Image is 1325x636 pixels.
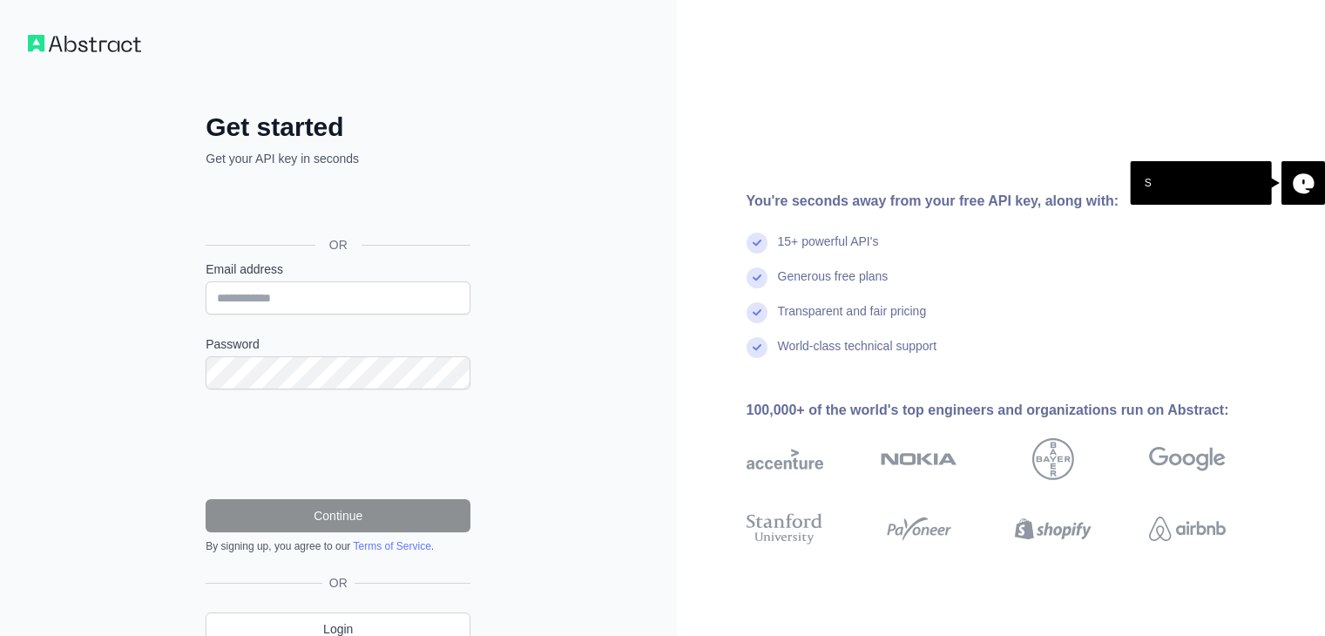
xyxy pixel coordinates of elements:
img: check mark [747,267,767,288]
img: airbnb [1149,510,1226,548]
img: nokia [881,438,957,480]
img: check mark [747,233,767,254]
p: Get your API key in seconds [206,150,470,167]
div: 15+ powerful API's [778,233,879,267]
h2: Get started [206,112,470,143]
img: shopify [1015,510,1092,548]
div: 100,000+ of the world's top engineers and organizations run on Abstract: [747,400,1281,421]
img: Workflow [28,35,141,52]
img: check mark [747,302,767,323]
iframe: reCAPTCHA [206,410,470,478]
span: OR [315,236,362,254]
div: Transparent and fair pricing [778,302,927,337]
div: You're seconds away from your free API key, along with: [747,191,1281,212]
img: bayer [1032,438,1074,480]
label: Email address [206,260,470,278]
div: By signing up, you agree to our . [206,539,470,553]
img: google [1149,438,1226,480]
iframe: Sign in with Google Button [197,186,476,225]
img: accenture [747,438,823,480]
img: check mark [747,337,767,358]
button: Continue [206,499,470,532]
div: World-class technical support [778,337,937,372]
span: OR [322,574,355,592]
img: stanford university [747,510,823,548]
a: Terms of Service [353,540,430,552]
img: payoneer [881,510,957,548]
div: Generous free plans [778,267,889,302]
label: Password [206,335,470,353]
